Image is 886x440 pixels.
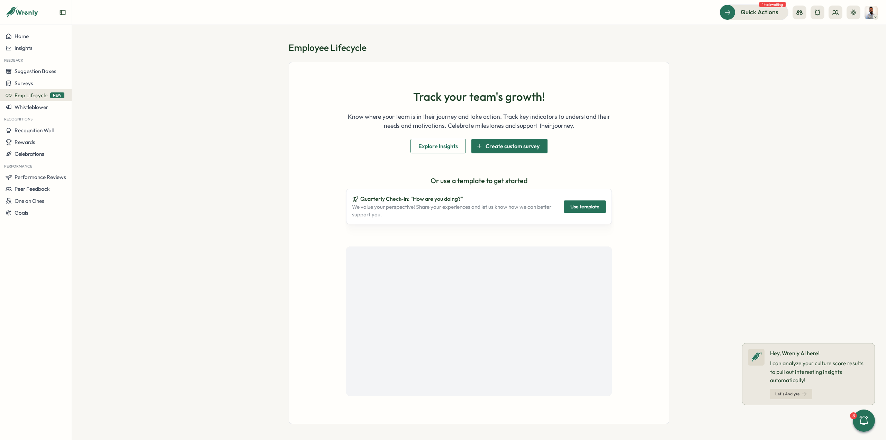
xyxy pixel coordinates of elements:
[15,45,33,51] span: Insights
[15,33,29,39] span: Home
[865,6,878,19] img: Randeep Rai
[15,151,44,157] span: Celebrations
[471,139,548,153] button: Create custom survey
[759,2,786,7] span: 1 task waiting
[770,349,869,358] p: Hey, Wrenly AI here!
[15,139,35,145] span: Rewards
[59,9,66,16] button: Expand sidebar
[770,359,869,385] p: I can analyze your culture score results to pull out interesting insights automatically!
[486,139,540,153] span: Create custom survey
[770,389,812,399] button: Let's Analyze
[50,92,64,98] span: NEW
[15,104,48,110] span: Whistleblower
[853,410,875,432] button: 3
[775,392,799,396] span: Let's Analyze
[346,112,612,131] p: Know where your team is in their journey and take action. Track key indicators to understand thei...
[418,139,458,153] span: Explore Insights
[15,186,50,192] span: Peer Feedback
[413,90,545,104] h1: Track your team's growth!
[15,127,54,134] span: Recognition Wall
[15,209,28,216] span: Goals
[352,195,555,203] p: Quarterly Check-In: "How are you doing?"
[570,201,599,213] span: Use template
[15,80,33,87] span: Surveys
[564,200,606,213] button: Use template
[850,412,857,419] div: 3
[346,246,612,396] iframe: YouTube video player
[346,176,612,186] p: Or use a template to get started
[15,68,56,74] span: Suggestion Boxes
[352,203,555,218] p: We value your perspective! Share your experiences and let us know how we can better support you.
[15,92,47,99] span: Emp Lifecycle
[15,174,66,180] span: Performance Reviews
[15,198,44,204] span: One on Ones
[410,139,466,153] button: Explore Insights
[741,8,778,17] span: Quick Actions
[720,5,788,20] button: Quick Actions
[289,42,669,54] h1: Employee Lifecycle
